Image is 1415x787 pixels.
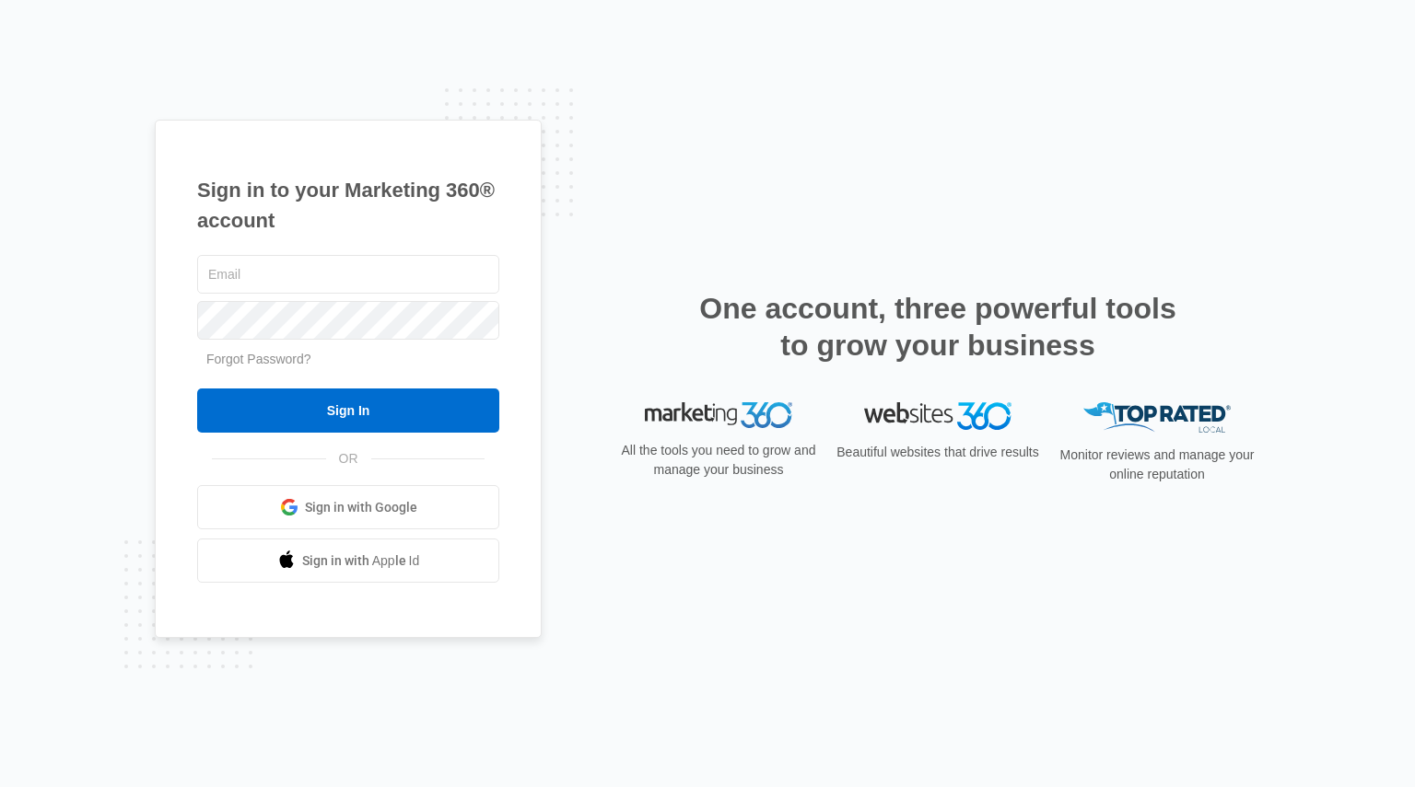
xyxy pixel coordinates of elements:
[197,538,499,583] a: Sign in with Apple Id
[864,402,1012,429] img: Websites 360
[1083,402,1231,433] img: Top Rated Local
[645,402,792,428] img: Marketing 360
[694,290,1182,364] h2: One account, three powerful tools to grow your business
[197,255,499,294] input: Email
[302,551,420,571] span: Sign in with Apple Id
[326,449,371,469] span: OR
[615,441,822,480] p: All the tools you need to grow and manage your business
[197,388,499,433] input: Sign In
[835,443,1041,462] p: Beautiful websites that drive results
[1054,446,1260,484] p: Monitor reviews and manage your online reputation
[206,352,311,366] a: Forgot Password?
[197,175,499,236] h1: Sign in to your Marketing 360® account
[197,485,499,529] a: Sign in with Google
[305,498,417,517] span: Sign in with Google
